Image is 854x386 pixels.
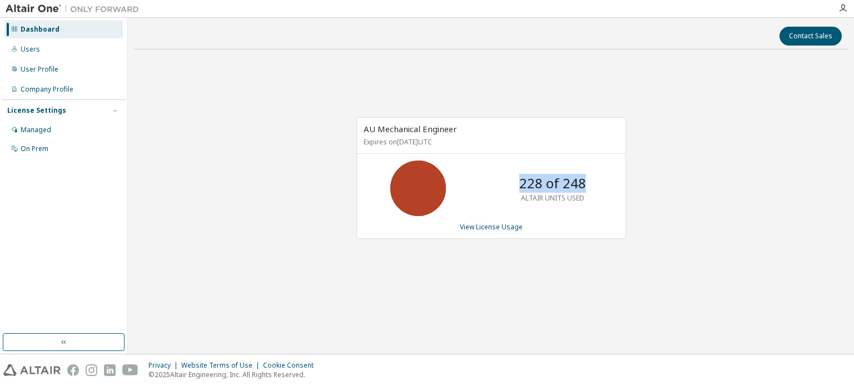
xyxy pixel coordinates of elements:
[3,364,61,376] img: altair_logo.svg
[519,174,586,193] p: 228 of 248
[460,222,523,232] a: View License Usage
[181,361,263,370] div: Website Terms of Use
[21,65,58,74] div: User Profile
[148,361,181,370] div: Privacy
[7,106,66,115] div: License Settings
[364,137,616,147] p: Expires on [DATE] UTC
[6,3,145,14] img: Altair One
[263,361,320,370] div: Cookie Consent
[86,364,97,376] img: instagram.svg
[521,193,584,203] p: ALTAIR UNITS USED
[21,144,48,153] div: On Prem
[21,85,73,94] div: Company Profile
[122,364,138,376] img: youtube.svg
[148,370,320,379] p: © 2025 Altair Engineering, Inc. All Rights Reserved.
[104,364,116,376] img: linkedin.svg
[364,123,457,134] span: AU Mechanical Engineer
[21,45,40,54] div: Users
[779,27,842,46] button: Contact Sales
[21,126,51,134] div: Managed
[21,25,59,34] div: Dashboard
[67,364,79,376] img: facebook.svg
